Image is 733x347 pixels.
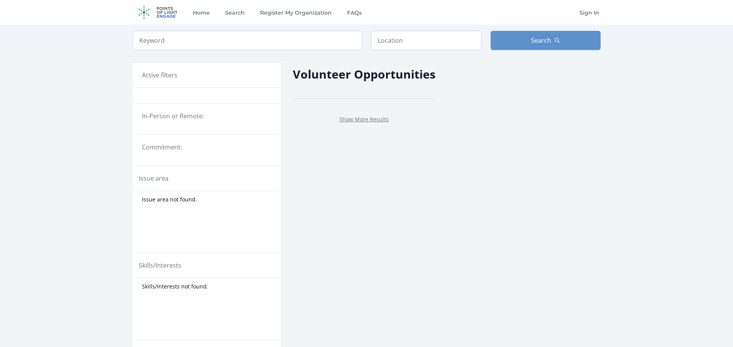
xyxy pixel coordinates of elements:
input: Keyword [133,31,362,50]
legend: Commitment: [142,142,271,152]
span: Skills/Interests not found. [142,283,208,290]
legend: In-Person or Remote: [142,111,271,121]
button: Search [491,31,601,50]
legend: Issue area [139,174,169,183]
h2: Volunteer Opportunities [293,65,436,83]
a: Show More Results [339,116,389,123]
span: Issue area not found. [142,196,197,203]
legend: Skills/Interests [139,261,181,270]
h3: Active filters [142,70,177,80]
input: Location [371,31,481,50]
span: Search [531,36,551,45]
